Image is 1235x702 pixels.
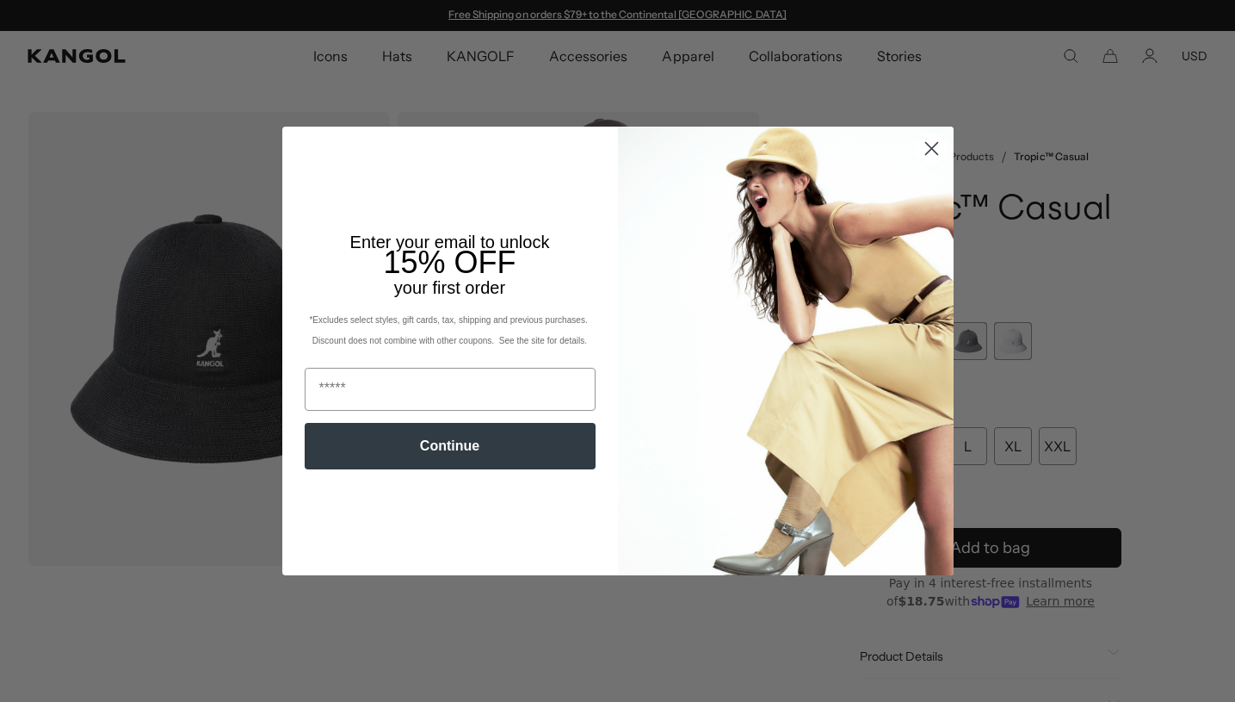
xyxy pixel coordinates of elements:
[305,423,596,469] button: Continue
[394,278,505,297] span: your first order
[917,134,947,164] button: Close dialog
[618,127,954,575] img: 93be19ad-e773-4382-80b9-c9d740c9197f.jpeg
[350,233,550,252] span: Enter your email to unlock
[383,245,516,280] span: 15% OFF
[309,315,590,345] span: *Excludes select styles, gift cards, tax, shipping and previous purchases. Discount does not comb...
[305,368,596,411] input: Email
